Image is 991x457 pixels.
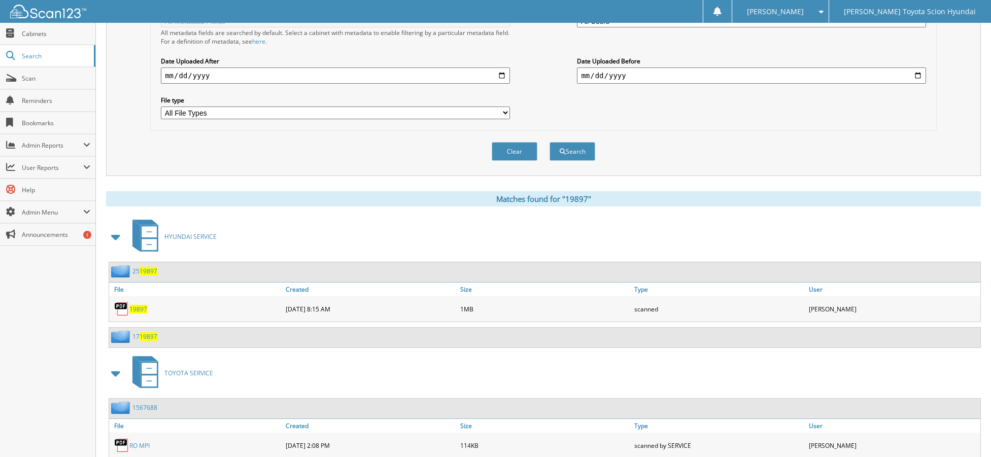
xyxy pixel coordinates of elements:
input: end [577,67,926,84]
div: 114KB [458,435,632,455]
a: File [109,419,283,433]
a: User [806,419,980,433]
span: User Reports [22,163,83,172]
div: 1MB [458,299,632,319]
input: start [161,67,509,84]
span: Admin Reports [22,141,83,150]
label: File type [161,96,509,104]
span: HYUNDAI SERVICE [164,232,217,241]
span: [PERSON_NAME] [747,9,804,15]
a: here [252,37,265,46]
div: [PERSON_NAME] [806,299,980,319]
label: Date Uploaded After [161,57,509,65]
div: 1 [83,231,91,239]
span: Admin Menu [22,208,83,217]
img: scan123-logo-white.svg [10,5,86,18]
a: Created [283,283,457,296]
a: Size [458,419,632,433]
span: 19897 [140,267,157,275]
img: PDF.png [114,438,129,453]
span: Reminders [22,96,90,105]
button: Search [550,142,595,161]
a: HYUNDAI SERVICE [126,217,217,257]
span: Announcements [22,230,90,239]
a: 1567688 [132,403,157,412]
div: All metadata fields are searched by default. Select a cabinet with metadata to enable filtering b... [161,28,509,46]
a: Type [632,283,806,296]
span: Cabinets [22,29,90,38]
a: Type [632,419,806,433]
a: Size [458,283,632,296]
div: [PERSON_NAME] [806,435,980,455]
div: [DATE] 2:08 PM [283,435,457,455]
a: File [109,283,283,296]
img: folder2.png [111,265,132,277]
a: RO MPI [129,441,150,450]
label: Date Uploaded Before [577,57,926,65]
img: PDF.png [114,301,129,317]
div: [DATE] 8:15 AM [283,299,457,319]
div: scanned [632,299,806,319]
a: TOYOTA SERVICE [126,353,213,393]
span: Scan [22,74,90,83]
span: Search [22,52,89,60]
a: 19897 [129,305,147,313]
a: Created [283,419,457,433]
div: Matches found for "19897" [106,191,981,206]
button: Clear [492,142,537,161]
a: User [806,283,980,296]
span: 19897 [140,332,157,341]
span: Help [22,186,90,194]
div: scanned by SERVICE [632,435,806,455]
img: folder2.png [111,401,132,414]
iframe: Chat Widget [940,408,991,457]
span: [PERSON_NAME] Toyota Scion Hyundai [844,9,976,15]
a: 2519897 [132,267,157,275]
a: 1719897 [132,332,157,341]
span: Bookmarks [22,119,90,127]
img: folder2.png [111,330,132,343]
span: TOYOTA SERVICE [164,369,213,377]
